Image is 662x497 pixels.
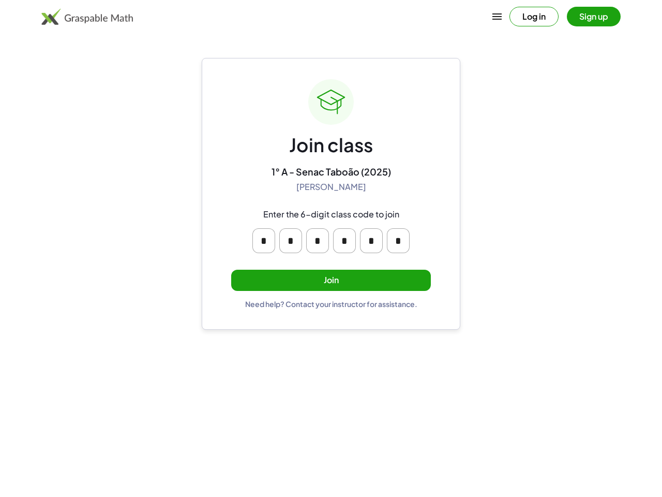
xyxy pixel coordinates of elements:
div: 1° A - Senac Taboão (2025) [272,166,391,178]
input: Please enter OTP character 4 [333,228,356,253]
div: Enter the 6-digit class code to join [263,209,399,220]
button: Log in [509,7,559,26]
button: Join [231,270,431,291]
input: Please enter OTP character 1 [252,228,275,253]
input: Please enter OTP character 3 [306,228,329,253]
input: Please enter OTP character 5 [360,228,383,253]
input: Please enter OTP character 6 [387,228,410,253]
div: Join class [289,133,373,157]
input: Please enter OTP character 2 [279,228,302,253]
div: [PERSON_NAME] [296,182,366,193]
div: Need help? Contact your instructor for assistance. [245,299,417,309]
button: Sign up [567,7,621,26]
